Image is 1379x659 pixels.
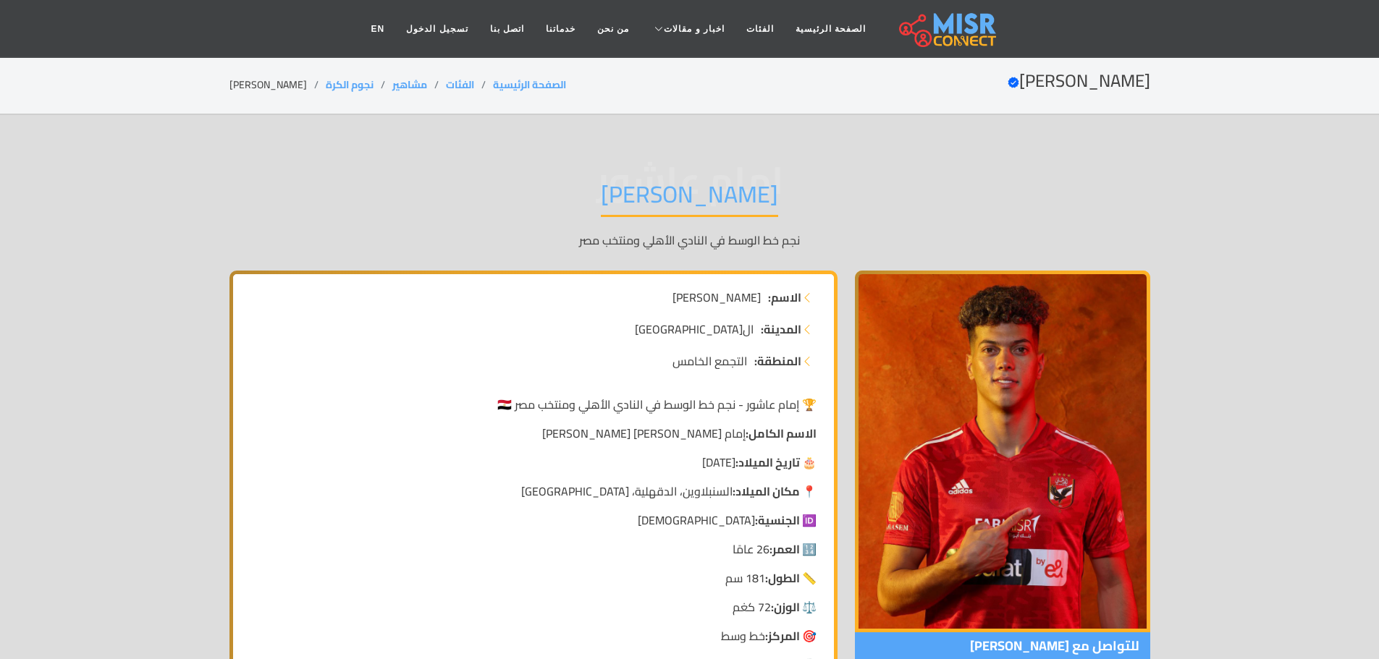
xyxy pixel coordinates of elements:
[746,422,817,444] strong: الاسم الكامل:
[899,11,996,47] img: main.misr_connect
[446,75,474,94] a: الفئات
[535,15,586,43] a: خدماتنا
[765,567,817,589] strong: 📏 الطول:
[601,180,778,217] h1: [PERSON_NAME]
[395,15,478,43] a: تسجيل الدخول
[672,352,747,370] span: التجمع الخامس
[250,598,817,616] p: 72 كغم
[785,15,877,43] a: الصفحة الرئيسية
[735,15,785,43] a: الفئات
[326,75,374,94] a: نجوم الكرة
[754,352,801,370] strong: المنطقة:
[1008,77,1019,88] svg: Verified account
[250,627,817,645] p: خط وسط
[735,451,817,473] strong: 🎂 تاريخ الميلاد:
[229,77,326,93] li: [PERSON_NAME]
[229,231,1150,249] p: نجم خط الوسط في النادي الأهلي ومنتخب مصر
[250,569,817,587] p: 181 سم
[640,15,735,43] a: اخبار و مقالات
[635,320,754,338] span: ال[GEOGRAPHIC_DATA]
[664,22,725,35] span: اخبار و مقالات
[771,596,817,618] strong: ⚖️ الوزن:
[493,75,566,94] a: الصفحة الرئيسية
[769,538,817,560] strong: 🔢 العمر:
[392,75,427,94] a: مشاهير
[250,396,817,413] p: 🏆 إمام عاشور - نجم خط الوسط في النادي الأهلي ومنتخب مصر 🇪🇬
[755,509,817,531] strong: 🆔 الجنسية:
[761,320,801,338] strong: المدينة:
[360,15,396,43] a: EN
[479,15,535,43] a: اتصل بنا
[768,289,801,306] strong: الاسم:
[733,480,817,502] strong: 📍 مكان الميلاد:
[1008,71,1150,92] h2: [PERSON_NAME]
[250,454,817,471] p: [DATE]
[586,15,640,43] a: من نحن
[855,271,1150,632] img: إمام عاشور
[672,289,761,306] span: [PERSON_NAME]
[250,482,817,500] p: السنبلاوين، الدقهلية، [GEOGRAPHIC_DATA]
[250,425,817,442] p: إمام [PERSON_NAME] [PERSON_NAME]
[250,540,817,558] p: 26 عامًا
[250,511,817,529] p: [DEMOGRAPHIC_DATA]
[765,625,817,647] strong: 🎯 المركز:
